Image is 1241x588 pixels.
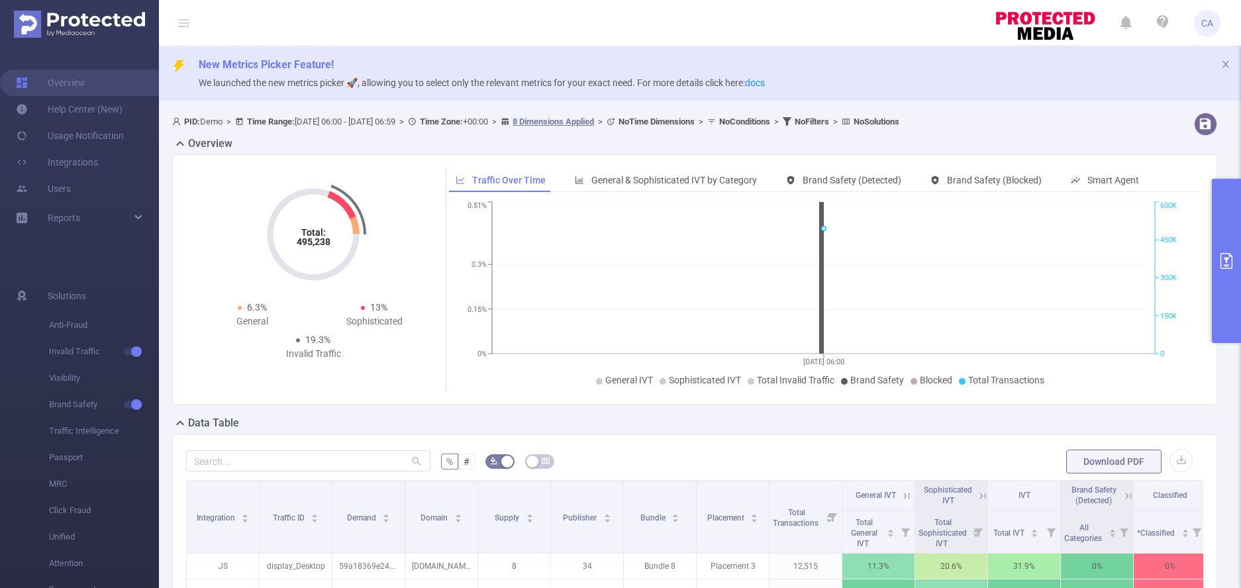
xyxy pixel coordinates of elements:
span: Classified [1153,491,1187,500]
span: > [829,117,842,126]
tspan: 600K [1160,202,1177,211]
div: Sort [454,512,462,520]
i: icon: table [542,457,550,465]
span: Invalid Traffic [49,338,159,365]
i: icon: caret-down [887,532,895,536]
div: Sort [382,512,390,520]
i: icon: caret-down [1031,532,1038,536]
i: icon: caret-up [887,527,895,531]
span: Attention [49,550,159,577]
span: MRC [49,471,159,497]
tspan: 300K [1160,274,1177,283]
button: icon: close [1221,57,1230,72]
div: Sort [1181,527,1189,535]
span: Brand Safety (Detected) [1071,485,1117,505]
i: icon: caret-up [1109,527,1116,531]
i: icon: line-chart [456,175,465,185]
span: Brand Safety (Blocked) [947,175,1042,185]
span: 19.3% [305,334,330,345]
span: Passport [49,444,159,471]
span: Brand Safety (Detected) [803,175,901,185]
i: Filter menu [1187,511,1206,553]
tspan: Total: [301,227,326,238]
p: 8 [478,554,550,579]
span: > [770,117,783,126]
a: Help Center (New) [16,96,123,122]
a: Users [16,175,71,202]
span: Sophisticated IVT [924,485,972,505]
span: CA [1201,10,1213,36]
span: Traffic ID [273,513,307,522]
span: Solutions [48,283,86,309]
img: Protected Media [14,11,145,38]
i: icon: caret-down [311,517,319,521]
div: General [191,315,313,328]
span: % [446,456,453,467]
b: No Time Dimensions [619,117,695,126]
span: Unified [49,524,159,550]
i: icon: bar-chart [575,175,584,185]
b: Time Zone: [420,117,463,126]
tspan: 0.51% [468,202,487,211]
span: Traffic Over Time [472,175,546,185]
b: No Solutions [854,117,899,126]
h2: Data Table [188,415,239,431]
h2: Overview [188,136,232,152]
span: General & Sophisticated IVT by Category [591,175,757,185]
span: > [223,117,235,126]
span: Supply [495,513,521,522]
span: Total Sophisticated IVT [918,518,967,548]
i: Filter menu [969,511,987,553]
i: icon: caret-up [603,512,611,516]
p: JS [187,554,259,579]
div: Sort [526,512,534,520]
span: Demand [347,513,378,522]
span: All Categories [1064,523,1104,543]
span: Click Fraud [49,497,159,524]
tspan: 495,238 [297,236,330,247]
tspan: 0.3% [472,260,487,269]
i: icon: caret-down [603,517,611,521]
i: icon: caret-down [751,517,758,521]
i: icon: caret-up [383,512,390,516]
p: 0% [1134,554,1206,579]
i: icon: caret-down [454,517,462,521]
i: icon: caret-down [383,517,390,521]
i: icon: caret-down [526,517,533,521]
span: > [395,117,408,126]
div: Sort [750,512,758,520]
tspan: 450K [1160,236,1177,244]
span: Traffic Intelligence [49,418,159,444]
p: Placement 3 [697,554,769,579]
p: 0% [1061,554,1133,579]
span: Sophisticated IVT [669,375,741,385]
a: docs [745,77,765,88]
button: Download PDF [1066,450,1162,473]
span: > [594,117,607,126]
div: Sort [1030,527,1038,535]
input: Search... [186,450,430,471]
p: 20.6% [915,554,987,579]
span: 13% [370,302,387,313]
p: 12,515 [769,554,842,579]
p: 59a18369e249bfb [332,554,405,579]
span: # [464,456,470,467]
p: 34 [551,554,623,579]
p: Bundle 8 [624,554,696,579]
p: 11.3% [842,554,915,579]
span: Total General IVT [851,518,877,548]
i: icon: user [172,117,184,126]
tspan: [DATE] 06:00 [803,358,844,366]
p: [DOMAIN_NAME] [405,554,477,579]
b: No Conditions [719,117,770,126]
i: icon: caret-down [672,517,679,521]
span: We launched the new metrics picker 🚀, allowing you to select only the relevant metrics for your e... [199,77,765,88]
u: 8 Dimensions Applied [513,117,594,126]
tspan: 0% [477,350,487,358]
i: icon: caret-down [242,517,249,521]
span: *Classified [1137,528,1177,538]
i: icon: caret-down [1109,532,1116,536]
div: Sort [671,512,679,520]
i: icon: caret-up [672,512,679,516]
span: Bundle [640,513,668,522]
